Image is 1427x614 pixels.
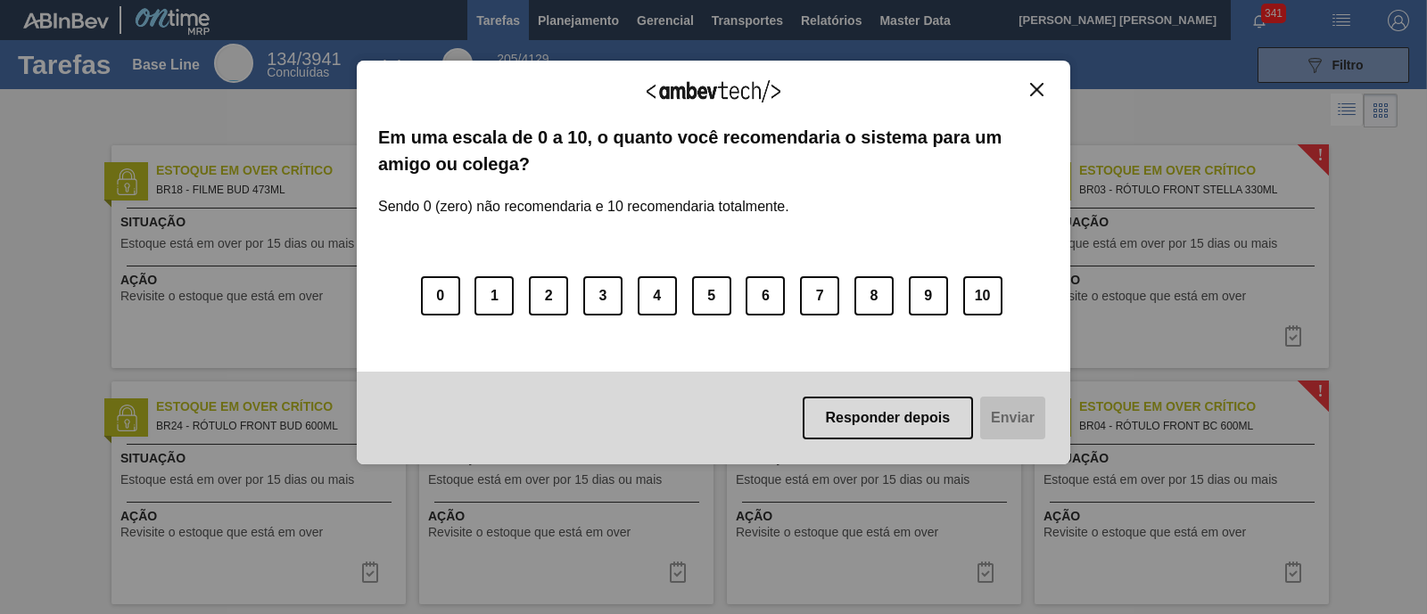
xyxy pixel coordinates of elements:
[378,124,1049,178] label: Em uma escala de 0 a 10, o quanto você recomendaria o sistema para um amigo ou colega?
[800,276,839,315] button: 7
[378,177,789,215] label: Sendo 0 (zero) não recomendaria e 10 recomendaria totalmente.
[647,80,780,102] img: Logo Ambevtech
[638,276,677,315] button: 4
[803,397,974,439] button: Responder depois
[1025,82,1049,97] button: Close
[909,276,948,315] button: 9
[583,276,623,315] button: 3
[963,276,1002,315] button: 10
[1030,83,1043,96] img: Close
[746,276,785,315] button: 6
[692,276,731,315] button: 5
[854,276,894,315] button: 8
[529,276,568,315] button: 2
[474,276,514,315] button: 1
[421,276,460,315] button: 0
